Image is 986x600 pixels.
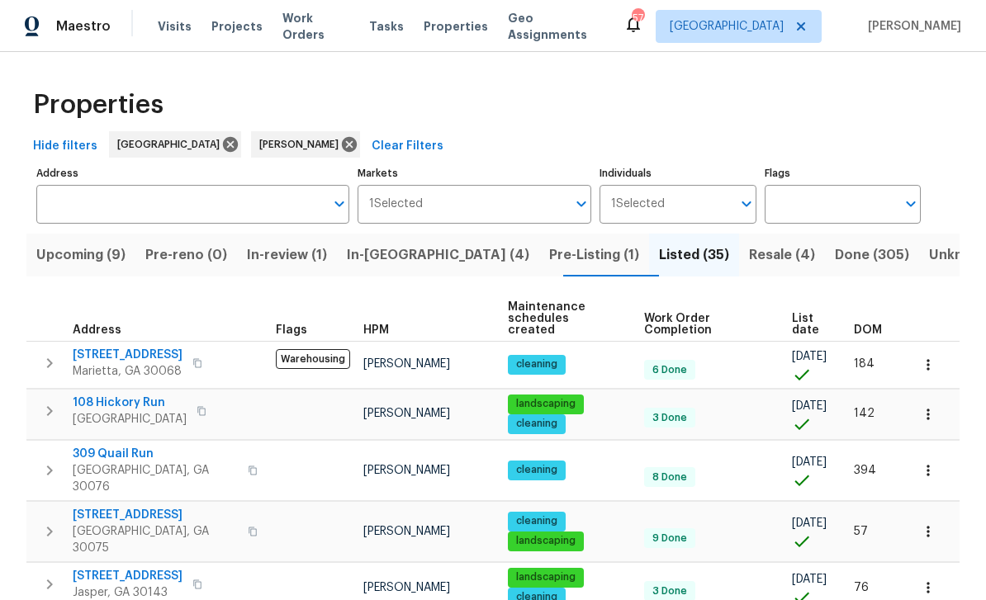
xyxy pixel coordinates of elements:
span: Pre-reno (0) [145,243,227,267]
span: In-review (1) [247,243,327,267]
span: Flags [276,324,307,336]
span: [DATE] [792,351,827,362]
span: [GEOGRAPHIC_DATA] [73,411,187,428]
span: 3 Done [646,584,694,598]
label: Individuals [600,168,756,178]
div: [GEOGRAPHIC_DATA] [109,131,241,158]
span: DOM [854,324,882,336]
span: Maintenance schedules created [508,301,616,336]
span: 76 [854,582,869,593]
span: landscaping [510,534,582,548]
span: landscaping [510,397,582,411]
span: Listed (35) [659,243,729,267]
span: [GEOGRAPHIC_DATA] [117,136,226,153]
span: Clear Filters [372,136,443,157]
span: cleaning [510,514,564,528]
span: 1 Selected [611,197,665,211]
span: Marietta, GA 30068 [73,363,183,380]
button: Clear Filters [365,131,450,162]
span: [PERSON_NAME] [363,465,450,476]
span: [PERSON_NAME] [363,358,450,370]
label: Flags [765,168,921,178]
span: 3 Done [646,411,694,425]
span: Resale (4) [749,243,815,267]
span: [GEOGRAPHIC_DATA], GA 30075 [73,523,238,556]
span: 9 Done [646,531,694,546]
span: [PERSON_NAME] [861,18,961,35]
span: Pre-Listing (1) [549,243,639,267]
span: 394 [854,465,876,476]
button: Hide filters [26,131,104,162]
span: [DATE] [792,517,827,529]
span: [PERSON_NAME] [363,582,450,593]
span: Visits [158,18,192,35]
span: 8 Done [646,470,694,484]
button: Open [328,192,351,215]
span: 184 [854,358,875,370]
button: Open [899,192,922,215]
span: 1 Selected [369,197,423,211]
span: Properties [33,97,164,113]
span: cleaning [510,357,564,371]
span: [PERSON_NAME] [363,526,450,537]
span: 57 [854,526,868,537]
button: Open [735,192,758,215]
span: cleaning [510,417,564,431]
span: HPM [363,324,389,336]
span: [STREET_ADDRESS] [73,347,183,363]
span: [STREET_ADDRESS] [73,568,183,584]
span: [STREET_ADDRESS] [73,507,238,523]
span: 108 Hickory Run [73,394,187,411]
label: Markets [358,168,592,178]
span: List date [792,313,826,336]
span: Work Orders [282,10,349,43]
span: Tasks [369,21,404,32]
span: 6 Done [646,363,694,377]
span: Hide filters [33,136,97,157]
span: [DATE] [792,574,827,585]
span: [DATE] [792,400,827,412]
span: [PERSON_NAME] [259,136,345,153]
span: Geo Assignments [508,10,604,43]
span: [GEOGRAPHIC_DATA] [670,18,784,35]
span: 142 [854,408,875,419]
div: [PERSON_NAME] [251,131,360,158]
span: landscaping [510,570,582,584]
span: Maestro [56,18,111,35]
span: Work Order Completion [644,313,764,336]
span: [PERSON_NAME] [363,408,450,419]
span: Projects [211,18,263,35]
span: cleaning [510,463,564,477]
span: Address [73,324,121,336]
label: Address [36,168,349,178]
button: Open [570,192,593,215]
span: Upcoming (9) [36,243,126,267]
span: 309 Quail Run [73,446,238,462]
span: [DATE] [792,456,827,468]
span: Warehousing [276,349,350,369]
div: 57 [632,10,643,26]
span: Properties [424,18,488,35]
span: [GEOGRAPHIC_DATA], GA 30076 [73,462,238,495]
span: Done (305) [835,243,909,267]
span: In-[GEOGRAPHIC_DATA] (4) [347,243,529,267]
